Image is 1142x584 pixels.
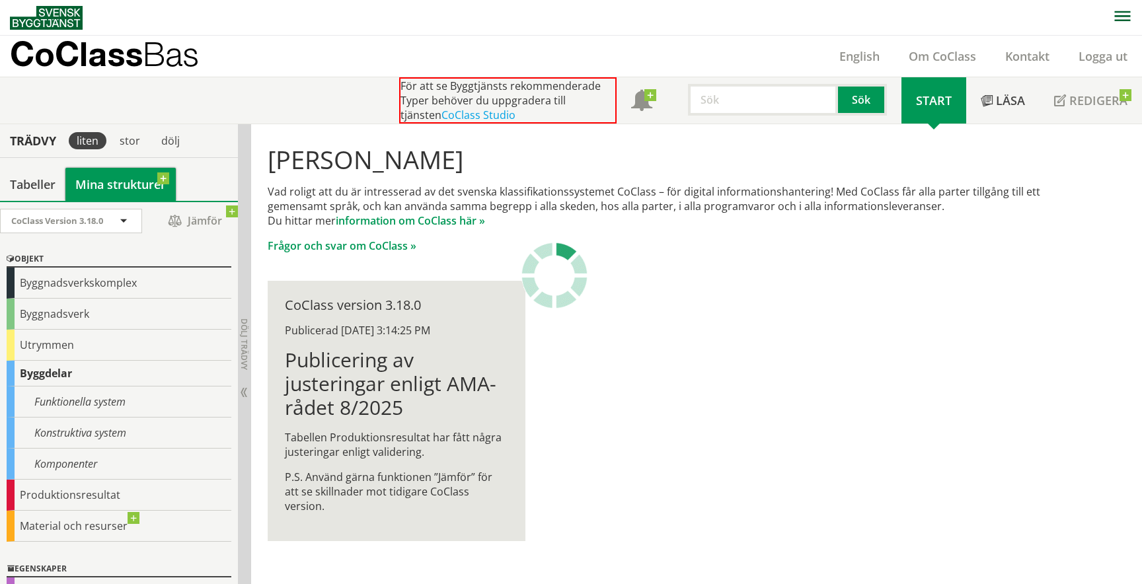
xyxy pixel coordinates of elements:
div: Byggdelar [7,361,231,386]
div: Konstruktiva system [7,418,231,449]
img: Laddar [521,242,588,309]
p: CoClass [10,46,199,61]
div: CoClass version 3.18.0 [285,298,508,312]
span: Jämför [155,209,235,233]
div: För att se Byggtjänsts rekommenderade Typer behöver du uppgradera till tjänsten [399,77,617,124]
div: Objekt [7,252,231,268]
span: Dölj trädvy [239,318,250,370]
a: information om CoClass här » [336,213,485,228]
a: Kontakt [991,48,1064,64]
h1: [PERSON_NAME] [268,145,1080,174]
img: Svensk Byggtjänst [10,6,83,30]
div: Byggnadsverk [7,299,231,330]
div: Trädvy [3,133,63,148]
a: English [825,48,894,64]
span: Notifikationer [631,91,652,112]
p: Vad roligt att du är intresserad av det svenska klassifikationssystemet CoClass – för digital inf... [268,184,1080,228]
button: Sök [838,84,887,116]
a: CoClass Studio [441,108,515,122]
div: Komponenter [7,449,231,480]
a: Start [901,77,966,124]
span: Bas [143,34,199,73]
div: Egenskaper [7,562,231,577]
p: Tabellen Produktionsresultat har fått några justeringar enligt validering. [285,430,508,459]
a: Frågor och svar om CoClass » [268,238,416,253]
div: Produktionsresultat [7,480,231,511]
a: CoClassBas [10,36,227,77]
div: Material och resurser [7,511,231,542]
a: Mina strukturer [65,168,176,201]
div: Publicerad [DATE] 3:14:25 PM [285,323,508,338]
div: Byggnadsverkskomplex [7,268,231,299]
span: CoClass Version 3.18.0 [11,215,103,227]
a: Redigera [1040,77,1142,124]
input: Sök [688,84,838,116]
div: liten [69,132,106,149]
h1: Publicering av justeringar enligt AMA-rådet 8/2025 [285,348,508,420]
div: stor [112,132,148,149]
a: Läsa [966,77,1040,124]
span: Redigera [1069,92,1127,108]
div: Utrymmen [7,330,231,361]
a: Logga ut [1064,48,1142,64]
p: P.S. Använd gärna funktionen ”Jämför” för att se skillnader mot tidigare CoClass version. [285,470,508,513]
span: Läsa [996,92,1025,108]
span: Start [916,92,952,108]
div: dölj [153,132,188,149]
div: Funktionella system [7,386,231,418]
a: Om CoClass [894,48,991,64]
